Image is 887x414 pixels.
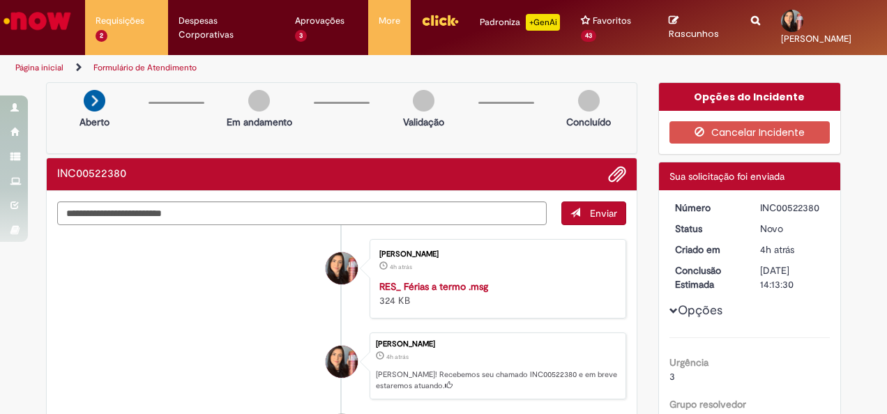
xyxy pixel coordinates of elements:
span: Requisições [96,14,144,28]
span: Despesas Corporativas [179,14,274,42]
span: 2 [96,30,107,42]
img: img-circle-grey.png [248,90,270,112]
div: Eloise Roberta Padovan Conejo [326,252,358,284]
a: Página inicial [15,62,63,73]
span: 4h atrás [386,353,409,361]
button: Enviar [561,201,626,225]
span: Rascunhos [669,27,719,40]
div: Opções do Incidente [659,83,841,111]
p: Aberto [79,115,109,129]
span: Enviar [590,207,617,220]
b: Grupo resolvedor [669,398,746,411]
div: 29/08/2025 11:13:30 [760,243,825,256]
span: Favoritos [593,14,631,28]
span: 3 [669,370,675,383]
p: [PERSON_NAME]! Recebemos seu chamado INC00522380 e em breve estaremos atuando. [376,369,619,391]
button: Cancelar Incidente [669,121,831,144]
li: Eloise Roberta Padovan Conejo [57,332,626,399]
span: Sua solicitação foi enviada [669,170,784,183]
p: Em andamento [227,115,292,129]
img: arrow-next.png [84,90,105,112]
div: [PERSON_NAME] [379,250,612,259]
button: Adicionar anexos [608,165,626,183]
img: img-circle-grey.png [578,90,600,112]
img: click_logo_yellow_360x200.png [421,10,459,31]
dt: Conclusão Estimada [665,263,750,291]
div: Eloise Roberta Padovan Conejo [326,346,358,378]
div: 324 KB [379,279,612,307]
span: Aprovações [295,14,344,28]
span: 4h atrás [760,243,794,256]
time: 29/08/2025 11:13:40 [390,263,412,271]
h2: INC00522380 Histórico de tíquete [57,168,126,181]
p: +GenAi [526,14,560,31]
a: Formulário de Atendimento [93,62,197,73]
p: Concluído [566,115,611,129]
a: RES_ Férias a termo .msg [379,280,488,293]
span: [PERSON_NAME] [781,33,851,45]
span: 43 [581,30,596,42]
time: 29/08/2025 11:13:30 [760,243,794,256]
span: 3 [295,30,307,42]
div: Padroniza [480,14,560,31]
img: ServiceNow [1,7,73,35]
span: More [379,14,400,28]
span: 4h atrás [390,263,412,271]
div: [PERSON_NAME] [376,340,619,348]
dt: Status [665,222,750,236]
time: 29/08/2025 11:13:30 [386,353,409,361]
b: Urgência [669,356,708,369]
ul: Trilhas de página [10,55,581,81]
div: [DATE] 14:13:30 [760,263,825,291]
textarea: Digite sua mensagem aqui... [57,201,547,224]
dt: Criado em [665,243,750,256]
div: Novo [760,222,825,236]
p: Validação [403,115,444,129]
img: img-circle-grey.png [413,90,434,112]
dt: Número [665,201,750,215]
a: Rascunhos [669,15,730,40]
div: INC00522380 [760,201,825,215]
